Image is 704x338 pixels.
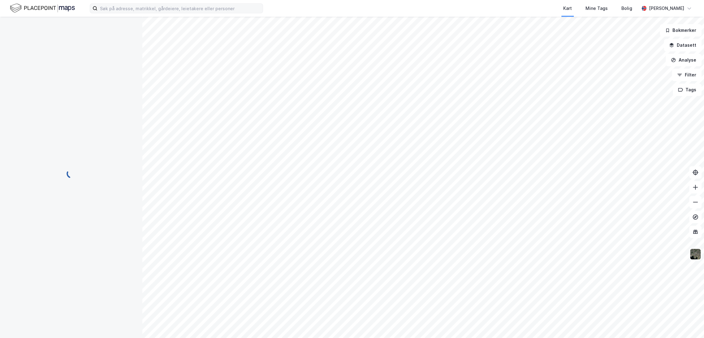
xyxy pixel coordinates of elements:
[97,4,263,13] input: Søk på adresse, matrikkel, gårdeiere, leietakere eller personer
[563,5,572,12] div: Kart
[666,54,702,66] button: Analyse
[689,248,701,260] img: 9k=
[673,308,704,338] iframe: Chat Widget
[10,3,75,14] img: logo.f888ab2527a4732fd821a326f86c7f29.svg
[673,84,702,96] button: Tags
[660,24,702,37] button: Bokmerker
[664,39,702,51] button: Datasett
[672,69,702,81] button: Filter
[66,169,76,179] img: spinner.a6d8c91a73a9ac5275cf975e30b51cfb.svg
[673,308,704,338] div: Kontrollprogram for chat
[649,5,684,12] div: [PERSON_NAME]
[585,5,608,12] div: Mine Tags
[621,5,632,12] div: Bolig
